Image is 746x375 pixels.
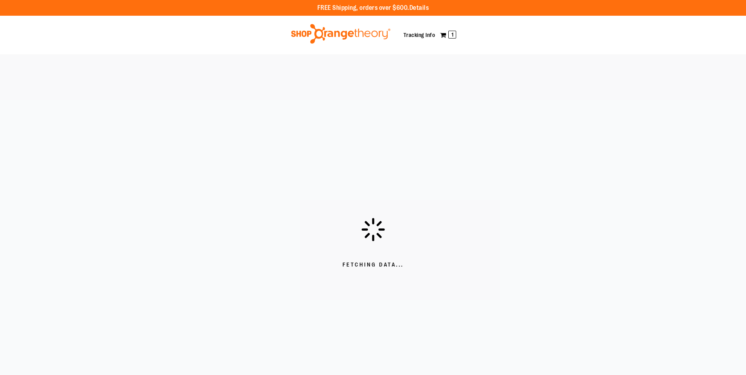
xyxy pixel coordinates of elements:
span: 1 [448,31,456,39]
a: Tracking Info [403,32,435,38]
img: Shop Orangetheory [290,24,392,44]
span: Fetching Data... [343,261,404,269]
p: FREE Shipping, orders over $600. [317,4,429,13]
a: Details [409,4,429,11]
